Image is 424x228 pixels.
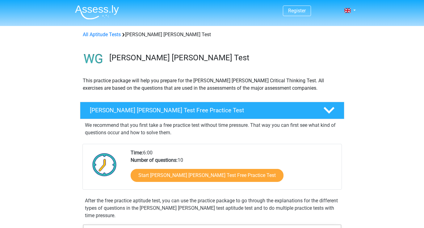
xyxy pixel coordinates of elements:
[82,197,342,219] div: After the free practice aptitude test, you can use the practice package to go through the explana...
[80,46,107,72] img: watson glaser test
[89,149,120,180] img: Clock
[131,157,178,163] b: Number of questions:
[288,8,306,14] a: Register
[131,169,283,182] a: Start [PERSON_NAME] [PERSON_NAME] Test Free Practice Test
[78,102,347,119] a: [PERSON_NAME] [PERSON_NAME] Test Free Practice Test
[90,107,313,114] h4: [PERSON_NAME] [PERSON_NAME] Test Free Practice Test
[126,149,341,189] div: 6:00 10
[109,53,339,62] h3: [PERSON_NAME] [PERSON_NAME] Test
[80,31,344,38] div: [PERSON_NAME] [PERSON_NAME] Test
[83,77,342,92] p: This practice package will help you prepare for the [PERSON_NAME] [PERSON_NAME] Critical Thinking...
[85,122,339,136] p: We recommend that you first take a free practice test without time pressure. That way you can fir...
[75,5,119,19] img: Assessly
[131,150,143,156] b: Time:
[83,32,121,37] a: All Aptitude Tests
